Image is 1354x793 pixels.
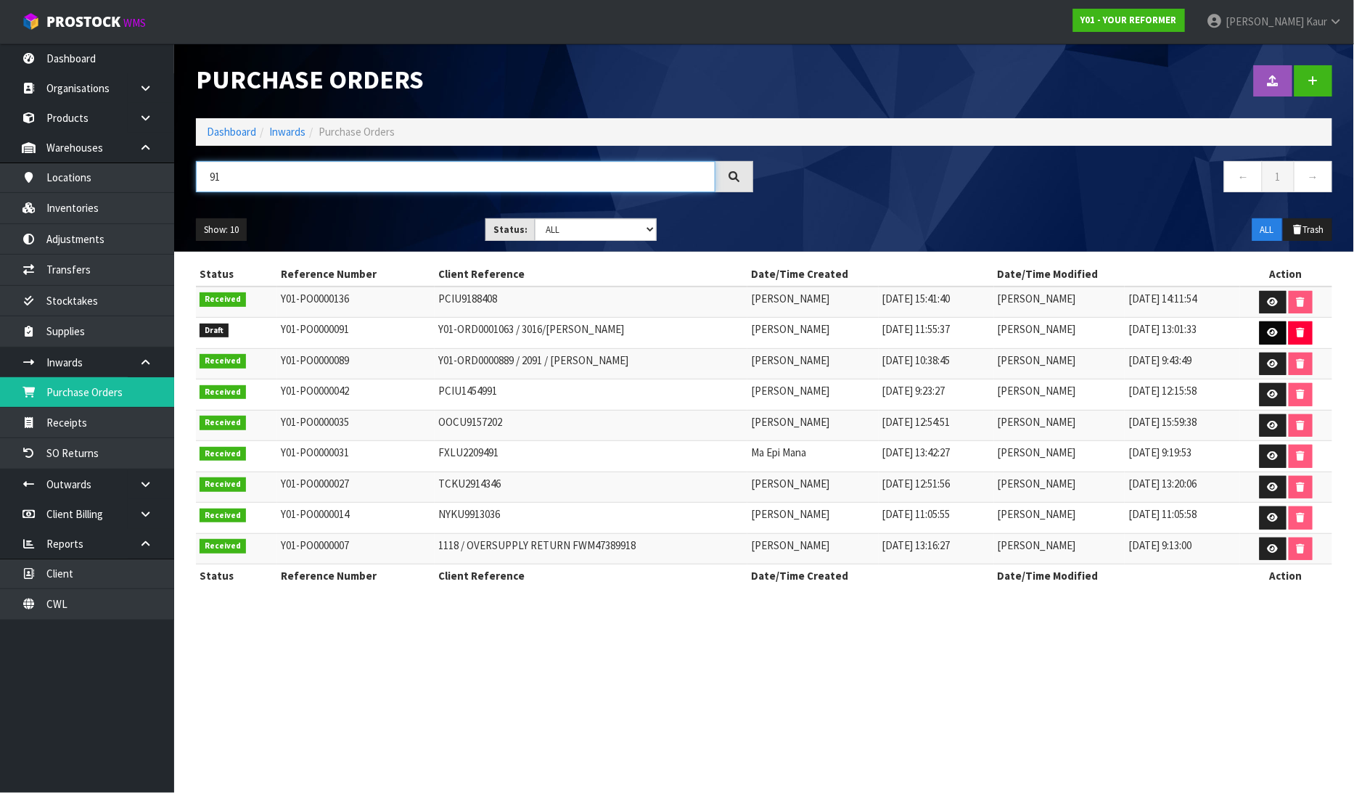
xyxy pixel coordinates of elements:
small: WMS [123,16,146,30]
span: Received [200,477,246,492]
th: Date/Time Created [747,564,993,588]
td: Y01-ORD0000889 / 2091 / [PERSON_NAME] [435,348,747,379]
span: [PERSON_NAME] [1226,15,1304,28]
span: [DATE] 11:05:55 [882,507,951,521]
span: Received [200,292,246,307]
span: [DATE] 13:20:06 [1128,477,1197,490]
th: Date/Time Modified [994,263,1240,286]
td: Y01-PO0000007 [277,533,435,564]
span: [DATE] 12:54:51 [882,415,951,429]
span: Received [200,416,246,430]
td: Y01-ORD0001063 / 3016/[PERSON_NAME] [435,318,747,349]
input: Search purchase orders [196,161,715,192]
th: Client Reference [435,263,747,286]
span: [DATE] 11:55:37 [882,322,951,336]
span: Received [200,539,246,554]
a: Dashboard [207,125,256,139]
span: Received [200,354,246,369]
td: 1118 / OVERSUPPLY RETURN FWM47389918 [435,533,747,564]
td: Y01-PO0000035 [277,410,435,441]
span: [DATE] 14:11:54 [1128,292,1197,305]
th: Reference Number [277,263,435,286]
td: Y01-PO0000042 [277,379,435,411]
td: TCKU2914346 [435,472,747,503]
span: Kaur [1306,15,1327,28]
td: Y01-PO0000091 [277,318,435,349]
td: Y01-PO0000089 [277,348,435,379]
td: FXLU2209491 [435,441,747,472]
a: ← [1224,161,1263,192]
th: Status [196,263,277,286]
span: [PERSON_NAME] [998,415,1076,429]
span: [DATE] 12:51:56 [882,477,951,490]
span: [PERSON_NAME] [998,507,1076,521]
span: [DATE] 9:13:00 [1128,538,1191,552]
a: Y01 - YOUR REFORMER [1073,9,1185,32]
span: [DATE] 9:43:49 [1128,353,1191,367]
img: cube-alt.png [22,12,40,30]
button: Show: 10 [196,218,247,242]
span: Purchase Orders [319,125,395,139]
span: [DATE] 15:59:38 [1128,415,1197,429]
nav: Page navigation [775,161,1332,197]
strong: Y01 - YOUR REFORMER [1081,14,1177,26]
td: Y01-PO0000014 [277,503,435,534]
td: PCIU1454991 [435,379,747,411]
td: Y01-PO0000027 [277,472,435,503]
th: Client Reference [435,564,747,588]
span: [DATE] 9:23:27 [882,384,945,398]
th: Action [1240,564,1332,588]
span: Ma Epi Mana [751,445,806,459]
span: [DATE] 13:16:27 [882,538,951,552]
span: [PERSON_NAME] [998,477,1076,490]
strong: Status: [493,223,528,236]
th: Status [196,564,277,588]
span: [PERSON_NAME] [998,538,1076,552]
td: NYKU9913036 [435,503,747,534]
span: Received [200,447,246,461]
a: Inwards [269,125,305,139]
a: → [1294,161,1332,192]
span: [DATE] 10:38:45 [882,353,951,367]
a: 1 [1262,161,1294,192]
th: Action [1240,263,1332,286]
span: [DATE] 13:01:33 [1128,322,1197,336]
span: [DATE] 13:42:27 [882,445,951,459]
span: Received [200,385,246,400]
span: [PERSON_NAME] [751,353,829,367]
td: Y01-PO0000031 [277,441,435,472]
span: Draft [200,324,229,338]
span: [PERSON_NAME] [751,477,829,490]
span: [PERSON_NAME] [751,322,829,336]
th: Date/Time Created [747,263,993,286]
td: Y01-PO0000136 [277,287,435,318]
span: ProStock [46,12,120,31]
span: [PERSON_NAME] [998,322,1076,336]
span: [PERSON_NAME] [998,292,1076,305]
span: [DATE] 12:15:58 [1128,384,1197,398]
td: PCIU9188408 [435,287,747,318]
span: [PERSON_NAME] [751,538,829,552]
span: [PERSON_NAME] [998,445,1076,459]
span: [DATE] 15:41:40 [882,292,951,305]
h1: Purchase Orders [196,65,753,94]
span: [PERSON_NAME] [751,384,829,398]
span: [DATE] 11:05:58 [1128,507,1197,521]
span: [DATE] 9:19:53 [1128,445,1191,459]
span: Received [200,509,246,523]
td: OOCU9157202 [435,410,747,441]
th: Reference Number [277,564,435,588]
button: Trash [1284,218,1332,242]
span: [PERSON_NAME] [751,507,829,521]
th: Date/Time Modified [994,564,1240,588]
span: [PERSON_NAME] [751,292,829,305]
span: [PERSON_NAME] [751,415,829,429]
span: [PERSON_NAME] [998,384,1076,398]
span: [PERSON_NAME] [998,353,1076,367]
button: ALL [1252,218,1282,242]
